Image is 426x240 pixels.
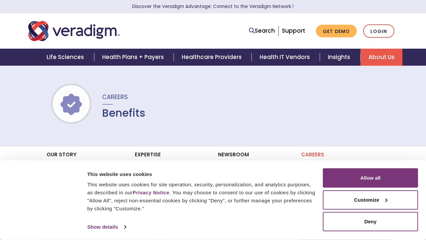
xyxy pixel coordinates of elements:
[363,24,394,38] a: Login
[323,168,418,188] button: Allow all
[87,181,315,213] div: This website uses cookies for site operation, security, personalization, and analytics purposes, ...
[291,3,294,10] span: Learn More
[94,49,174,66] a: Health Plans + Payers
[132,190,169,195] a: Privacy Notice
[323,212,418,231] button: Deny
[174,49,252,66] a: Healthcare Providers
[132,3,294,10] a: Discover the Veradigm Advantage: Connect to the Veradigm NetworkLearn More
[316,25,357,38] a: Get Demo
[249,26,275,35] a: Search
[282,27,305,35] a: Support
[323,190,418,209] button: Customize
[252,49,320,66] a: Health IT Vendors
[102,93,128,101] span: Careers
[320,49,360,66] a: Insights
[28,20,120,42] img: Veradigm logo
[87,170,315,178] div: This website uses cookies
[87,222,126,232] a: Show details
[39,49,94,66] a: Life Sciences
[102,107,145,119] h1: Benefits
[360,49,402,66] a: About Us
